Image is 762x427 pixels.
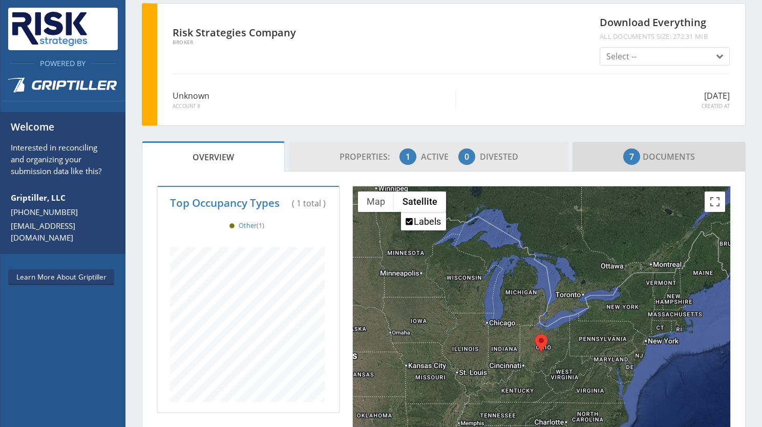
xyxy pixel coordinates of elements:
p: Top Occupancy Types [170,197,256,209]
div: [DATE] [456,90,730,110]
span: Properties: [340,151,397,162]
h4: Download Everything [600,14,730,41]
span: Divested [480,151,518,162]
div: ( 1 total ) [268,197,326,209]
span: Powered By [35,58,91,68]
span: Broker [173,39,303,45]
button: Select -- [600,47,730,66]
span: (1) [257,221,264,230]
label: Labels [414,216,441,227]
span: Account # [173,103,448,110]
span: 0 [464,151,469,163]
span: Select -- [606,50,637,62]
img: Risk Strategies Company [8,8,91,50]
a: [EMAIL_ADDRESS][DOMAIN_NAME] [11,220,110,244]
button: Show street map [358,191,394,212]
strong: Griptiller, LLC [11,193,66,203]
span: All documents size: 272.31 MiB [600,32,730,40]
span: Documents [623,146,695,167]
span: Created At [464,103,730,110]
h6: Welcome [11,120,110,142]
span: Active [421,151,456,162]
a: [PHONE_NUMBER] [11,206,110,218]
button: Toggle fullscreen view [705,191,725,212]
p: Interested in reconciling and organizing your submission data like this? [11,142,110,179]
a: Learn More About Griptiller [8,269,114,285]
span: 1 [406,151,410,163]
div: Risk Strategies Company [173,24,303,46]
span: Other [226,221,264,230]
button: Show satellite imagery [394,191,446,212]
li: Labels [402,213,445,229]
span: Overview [193,147,234,167]
span: 7 [629,151,634,163]
a: Griptiller [1,69,125,107]
div: Unknown [173,90,456,110]
ul: Show satellite imagery [401,212,446,230]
